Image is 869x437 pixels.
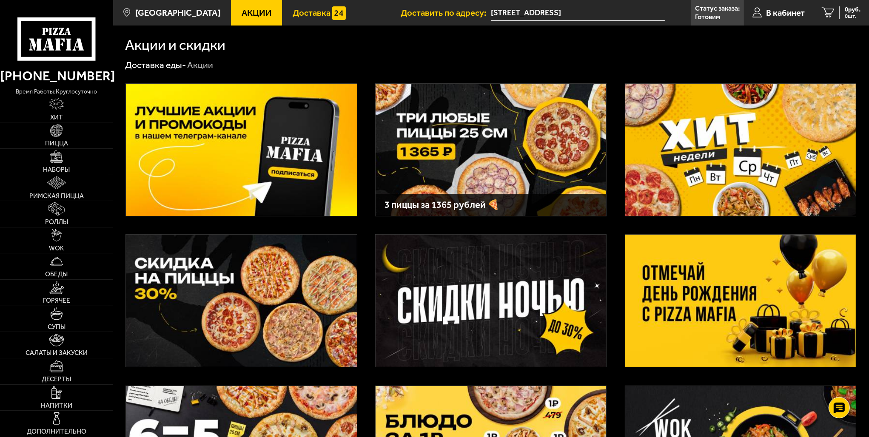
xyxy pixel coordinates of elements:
[242,9,272,17] span: Акции
[45,140,68,147] span: Пицца
[43,298,70,304] span: Горячее
[293,9,331,17] span: Доставка
[491,5,665,21] span: проспект Большевиков, 45, подъезд 6
[26,350,88,356] span: Салаты и закуски
[695,5,740,12] p: Статус заказа:
[375,83,607,216] a: 3 пиццы за 1365 рублей 🍕
[845,6,860,13] span: 0 руб.
[125,60,186,70] a: Доставка еды-
[42,376,71,383] span: Десерты
[27,428,86,435] span: Дополнительно
[43,167,70,173] span: Наборы
[845,14,860,19] span: 0 шт.
[187,59,213,71] div: Акции
[766,9,805,17] span: В кабинет
[29,193,84,199] span: Римская пицца
[41,403,72,409] span: Напитки
[49,245,64,252] span: WOK
[401,9,491,17] span: Доставить по адресу:
[491,5,665,21] input: Ваш адрес доставки
[125,38,225,52] h1: Акции и скидки
[332,6,346,20] img: 15daf4d41897b9f0e9f617042186c801.svg
[695,14,720,20] p: Готовим
[45,271,68,278] span: Обеды
[45,219,68,225] span: Роллы
[50,114,63,121] span: Хит
[48,324,66,330] span: Супы
[385,200,597,210] h3: 3 пиццы за 1365 рублей 🍕
[135,9,221,17] span: [GEOGRAPHIC_DATA]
